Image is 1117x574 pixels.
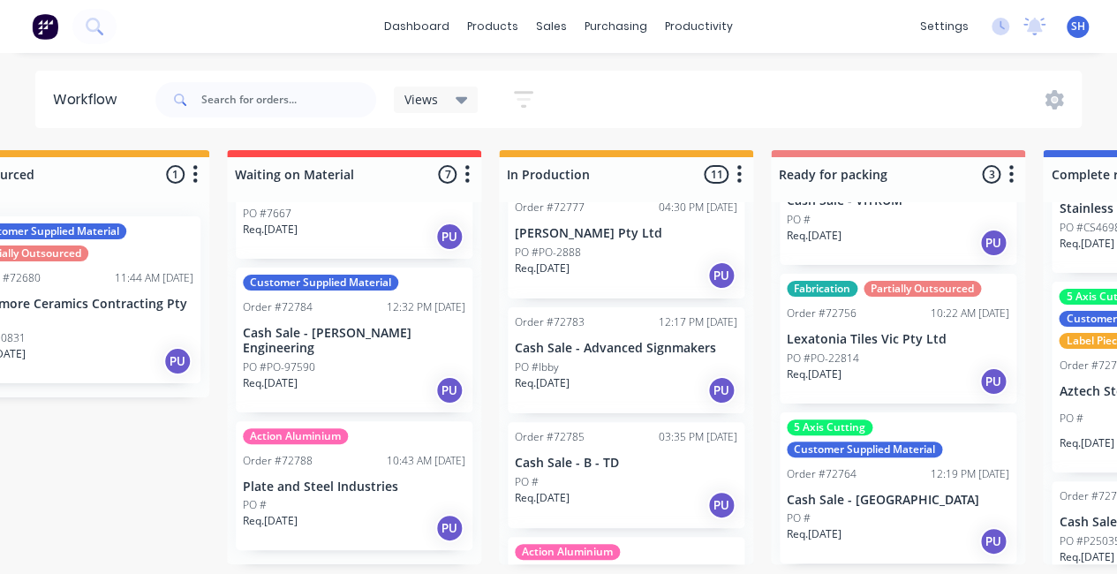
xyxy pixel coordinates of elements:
p: Req. [DATE] [1059,549,1113,565]
div: sales [527,13,576,40]
div: Order #72764 [787,466,857,482]
p: Lexatonia Tiles Vic Pty Ltd [787,332,1009,347]
div: PU [435,223,464,251]
div: PU [163,347,192,375]
div: purchasing [576,13,656,40]
p: Cash Sale - [PERSON_NAME] Engineering [243,326,465,356]
p: PO # [787,212,811,228]
p: Req. [DATE] [515,261,570,276]
div: 10:22 AM [DATE] [931,306,1009,321]
div: Action AluminiumOrder #7278810:43 AM [DATE]Plate and Steel IndustriesPO #Req.[DATE]PU [236,421,472,551]
p: Req. [DATE] [787,228,842,244]
p: Req. [DATE] [515,375,570,391]
p: PO #PO-22814 [787,351,859,366]
p: Cash Sale - Advanced Signmakers [515,341,737,356]
input: Search for orders... [201,82,376,117]
div: 03:35 PM [DATE] [659,429,737,445]
div: Order #72784 [243,299,313,315]
div: Order #7278503:35 PM [DATE]Cash Sale - B - TDPO #Req.[DATE]PU [508,422,744,528]
p: Plate and Steel Industries [243,480,465,495]
p: Req. [DATE] [515,490,570,506]
div: FabricationPartially OutsourcedOrder #7275610:22 AM [DATE]Lexatonia Tiles Vic Pty LtdPO #PO-22814... [780,274,1016,404]
p: PO #7667 [243,206,291,222]
div: products [458,13,527,40]
a: dashboard [375,13,458,40]
div: PU [435,376,464,404]
span: SH [1071,19,1085,34]
div: 11:44 AM [DATE] [115,270,193,286]
p: Req. [DATE] [787,366,842,382]
img: Factory [32,13,58,40]
div: Customer Supplied MaterialOrder #7278412:32 PM [DATE]Cash Sale - [PERSON_NAME] EngineeringPO #PO-... [236,268,472,412]
div: Order #72788 [243,453,313,469]
div: settings [911,13,977,40]
div: 5 Axis CuttingCustomer Supplied MaterialOrder #7276412:19 PM [DATE]Cash Sale - [GEOGRAPHIC_DATA]P... [780,412,1016,564]
p: PO # [515,474,539,490]
div: PU [979,367,1008,396]
div: 12:17 PM [DATE] [659,314,737,330]
div: 04:30 PM [DATE] [659,200,737,215]
div: productivity [656,13,742,40]
div: 10:43 AM [DATE] [387,453,465,469]
div: 12:32 PM [DATE] [387,299,465,315]
div: Order #7277704:30 PM [DATE][PERSON_NAME] Pty LtdPO #PO-2888Req.[DATE]PU [508,193,744,298]
div: Workflow [53,89,125,110]
p: Cash Sale - [GEOGRAPHIC_DATA] [787,493,1009,508]
div: PU [707,491,736,519]
p: Cash Sale - VITRUM [787,193,1009,208]
div: Partially Outsourced [864,281,981,297]
p: PO #Ibby [515,359,559,375]
p: Req. [DATE] [1059,435,1113,451]
div: Action Aluminium [243,428,348,444]
p: PO #PO-97590 [243,359,315,375]
div: Order #7278312:17 PM [DATE]Cash Sale - Advanced SignmakersPO #IbbyReq.[DATE]PU [508,307,744,413]
div: 5 Axis Cutting [787,419,872,435]
p: PO # [1059,411,1083,427]
p: [PERSON_NAME] Pty Ltd [515,226,737,241]
div: Order #72777 [515,200,585,215]
p: Req. [DATE] [243,375,298,391]
p: Cash Sale - B - TD [515,456,737,471]
div: Customer Supplied Material [243,275,398,291]
div: Order #72783 [515,314,585,330]
div: 12:19 PM [DATE] [931,466,1009,482]
div: PU [979,229,1008,257]
p: Req. [DATE] [243,513,298,529]
div: Fabrication [787,281,857,297]
div: PU [435,514,464,542]
span: Views [404,90,438,109]
div: Order #72785 [515,429,585,445]
div: PU [707,261,736,290]
p: Req. [DATE] [1059,236,1113,252]
p: Req. [DATE] [787,526,842,542]
div: PU [979,527,1008,555]
div: Order #72756 [787,306,857,321]
div: Customer Supplied Material [787,442,942,457]
p: PO #PO-2888 [515,245,581,261]
p: PO # [787,510,811,526]
div: PU [707,376,736,404]
p: PO # [243,497,267,513]
p: Req. [DATE] [243,222,298,238]
div: Action Aluminium [515,544,620,560]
